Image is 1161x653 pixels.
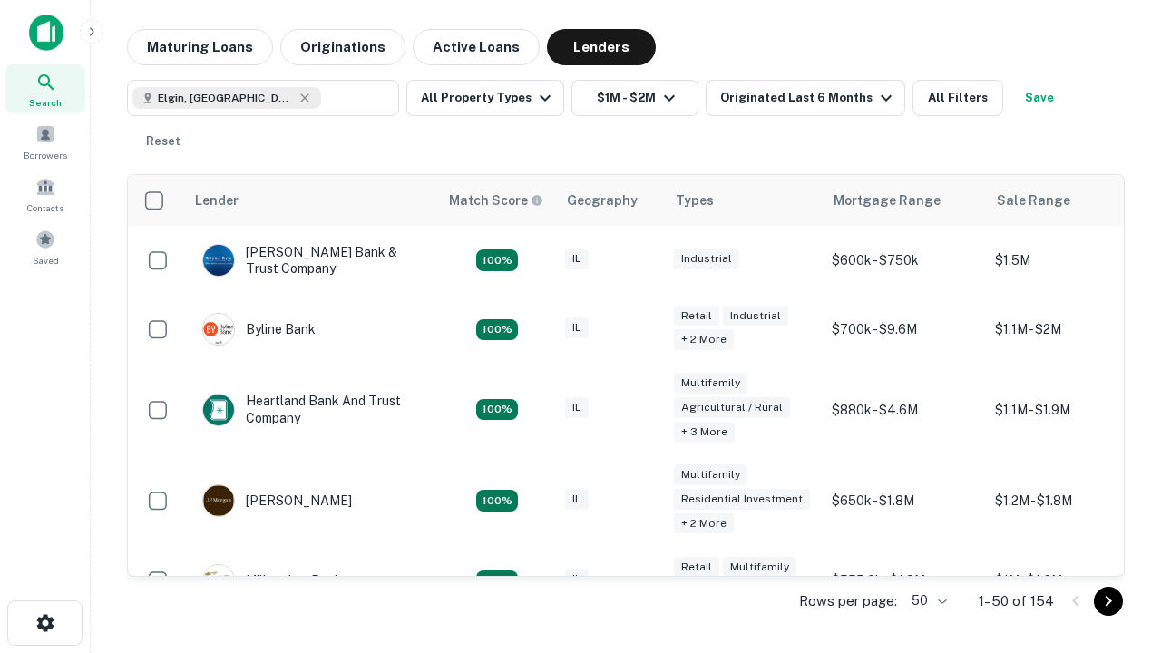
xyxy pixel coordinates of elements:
td: $700k - $9.6M [823,295,986,364]
img: picture [203,395,234,425]
div: IL [565,249,589,269]
div: Matching Properties: 16, hasApolloMatch: undefined [476,319,518,341]
p: 1–50 of 154 [979,590,1054,612]
th: Lender [184,175,438,226]
td: $650k - $1.8M [823,455,986,547]
div: Millennium Bank [202,564,342,597]
div: Multifamily [674,373,747,394]
a: Saved [5,222,85,271]
th: Geography [556,175,665,226]
div: Capitalize uses an advanced AI algorithm to match your search with the best lender. The match sco... [449,190,543,210]
img: picture [203,565,234,596]
div: Industrial [723,306,788,326]
button: Originations [280,29,405,65]
a: Search [5,64,85,113]
div: IL [565,397,589,418]
td: $600k - $750k [823,226,986,295]
img: picture [203,245,234,276]
div: Matching Properties: 28, hasApolloMatch: undefined [476,249,518,271]
button: Save your search to get updates of matches that match your search criteria. [1010,80,1068,116]
button: Active Loans [413,29,540,65]
div: Geography [567,190,638,211]
img: picture [203,485,234,516]
div: Sale Range [997,190,1070,211]
div: [PERSON_NAME] Bank & Trust Company [202,244,420,277]
div: Multifamily [674,464,747,485]
td: $1.1M - $1.9M [986,364,1149,455]
a: Contacts [5,170,85,219]
div: Agricultural / Rural [674,397,790,418]
div: Lender [195,190,239,211]
span: Contacts [27,200,63,215]
td: $555.3k - $1.8M [823,546,986,615]
td: $1.1M - $2M [986,295,1149,364]
div: Multifamily [723,557,796,578]
th: Mortgage Range [823,175,986,226]
div: Byline Bank [202,313,316,346]
div: + 2 more [674,513,734,534]
div: [PERSON_NAME] [202,484,352,517]
div: + 2 more [674,329,734,350]
td: $1.5M [986,226,1149,295]
button: Lenders [547,29,656,65]
div: Heartland Bank And Trust Company [202,393,420,425]
span: Elgin, [GEOGRAPHIC_DATA], [GEOGRAPHIC_DATA] [158,90,294,106]
h6: Match Score [449,190,540,210]
td: $1.2M - $1.8M [986,455,1149,547]
div: IL [565,569,589,590]
div: IL [565,317,589,338]
button: Maturing Loans [127,29,273,65]
p: Rows per page: [799,590,897,612]
div: 50 [904,588,950,614]
div: Matching Properties: 24, hasApolloMatch: undefined [476,490,518,512]
div: Retail [674,557,719,578]
div: Industrial [674,249,739,269]
button: All Filters [912,80,1003,116]
span: Search [29,95,62,110]
img: picture [203,314,234,345]
div: + 3 more [674,422,735,443]
iframe: Chat Widget [1070,450,1161,537]
button: All Property Types [406,80,564,116]
a: Borrowers [5,117,85,166]
div: Residential Investment [674,489,810,510]
button: Originated Last 6 Months [706,80,905,116]
span: Saved [33,253,59,268]
button: Go to next page [1094,587,1123,616]
button: $1M - $2M [571,80,698,116]
th: Capitalize uses an advanced AI algorithm to match your search with the best lender. The match sco... [438,175,556,226]
th: Types [665,175,823,226]
div: Matching Properties: 19, hasApolloMatch: undefined [476,399,518,421]
div: Matching Properties: 16, hasApolloMatch: undefined [476,570,518,592]
button: Reset [134,123,192,160]
img: capitalize-icon.png [29,15,63,51]
div: Mortgage Range [834,190,941,211]
div: Retail [674,306,719,326]
div: IL [565,489,589,510]
td: $1M - $1.6M [986,546,1149,615]
div: Types [676,190,714,211]
th: Sale Range [986,175,1149,226]
span: Borrowers [24,148,67,162]
div: Originated Last 6 Months [720,87,897,109]
td: $880k - $4.6M [823,364,986,455]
